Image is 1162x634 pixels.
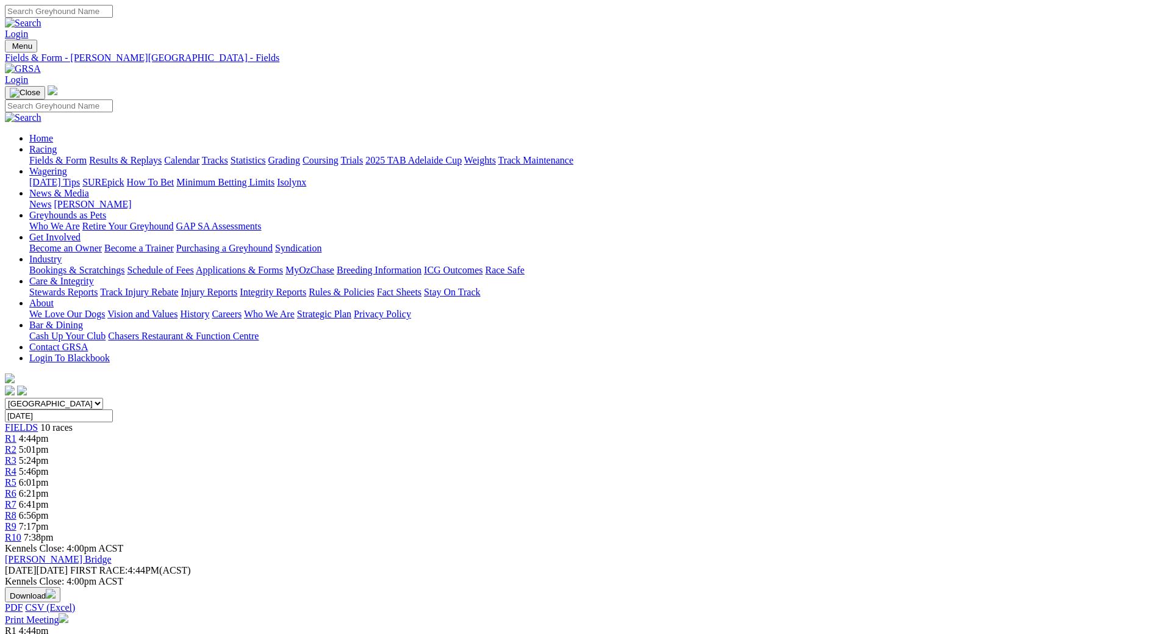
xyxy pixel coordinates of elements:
[29,331,1157,342] div: Bar & Dining
[498,155,573,165] a: Track Maintenance
[29,298,54,308] a: About
[5,455,16,466] a: R3
[5,554,112,564] a: [PERSON_NAME] Bridge
[29,133,53,143] a: Home
[5,565,68,575] span: [DATE]
[70,565,127,575] span: FIRST RACE:
[29,243,1157,254] div: Get Involved
[100,287,178,297] a: Track Injury Rebate
[5,63,41,74] img: GRSA
[108,331,259,341] a: Chasers Restaurant & Function Centre
[309,287,375,297] a: Rules & Policies
[82,221,174,231] a: Retire Your Greyhound
[29,221,80,231] a: Who We Are
[5,18,41,29] img: Search
[29,342,88,352] a: Contact GRSA
[29,265,1157,276] div: Industry
[54,199,131,209] a: [PERSON_NAME]
[5,433,16,444] a: R1
[464,155,496,165] a: Weights
[176,243,273,253] a: Purchasing a Greyhound
[29,287,98,297] a: Stewards Reports
[5,386,15,395] img: facebook.svg
[5,422,38,433] span: FIELDS
[164,155,199,165] a: Calendar
[19,444,49,455] span: 5:01pm
[181,287,237,297] a: Injury Reports
[5,477,16,488] a: R5
[5,499,16,510] a: R7
[19,488,49,499] span: 6:21pm
[303,155,339,165] a: Coursing
[29,155,87,165] a: Fields & Form
[5,532,21,542] a: R10
[176,221,262,231] a: GAP SA Assessments
[5,29,28,39] a: Login
[212,309,242,319] a: Careers
[5,112,41,123] img: Search
[29,309,1157,320] div: About
[5,602,23,613] a: PDF
[268,155,300,165] a: Grading
[5,466,16,477] a: R4
[29,320,83,330] a: Bar & Dining
[5,444,16,455] a: R2
[5,409,113,422] input: Select date
[5,488,16,499] a: R6
[127,265,193,275] a: Schedule of Fees
[337,265,421,275] a: Breeding Information
[19,477,49,488] span: 6:01pm
[5,565,37,575] span: [DATE]
[5,373,15,383] img: logo-grsa-white.png
[275,243,321,253] a: Syndication
[285,265,334,275] a: MyOzChase
[176,177,274,187] a: Minimum Betting Limits
[202,155,228,165] a: Tracks
[19,433,49,444] span: 4:44pm
[24,532,54,542] span: 7:38pm
[29,353,110,363] a: Login To Blackbook
[19,455,49,466] span: 5:24pm
[104,243,174,253] a: Become a Trainer
[5,614,68,625] a: Print Meeting
[48,85,57,95] img: logo-grsa-white.png
[29,331,106,341] a: Cash Up Your Club
[5,576,1157,587] div: Kennels Close: 4:00pm ACST
[82,177,124,187] a: SUREpick
[5,52,1157,63] a: Fields & Form - [PERSON_NAME][GEOGRAPHIC_DATA] - Fields
[29,177,1157,188] div: Wagering
[29,265,124,275] a: Bookings & Scratchings
[29,177,80,187] a: [DATE] Tips
[29,166,67,176] a: Wagering
[5,587,60,602] button: Download
[5,40,37,52] button: Toggle navigation
[46,589,56,599] img: download.svg
[127,177,174,187] a: How To Bet
[25,602,75,613] a: CSV (Excel)
[5,86,45,99] button: Toggle navigation
[5,74,28,85] a: Login
[5,543,123,553] span: Kennels Close: 4:00pm ACST
[29,276,94,286] a: Care & Integrity
[17,386,27,395] img: twitter.svg
[424,287,480,297] a: Stay On Track
[29,188,89,198] a: News & Media
[29,199,51,209] a: News
[12,41,32,51] span: Menu
[5,510,16,521] a: R8
[424,265,482,275] a: ICG Outcomes
[70,565,191,575] span: 4:44PM(ACST)
[29,254,62,264] a: Industry
[29,232,81,242] a: Get Involved
[244,309,295,319] a: Who We Are
[377,287,421,297] a: Fact Sheets
[29,243,102,253] a: Become an Owner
